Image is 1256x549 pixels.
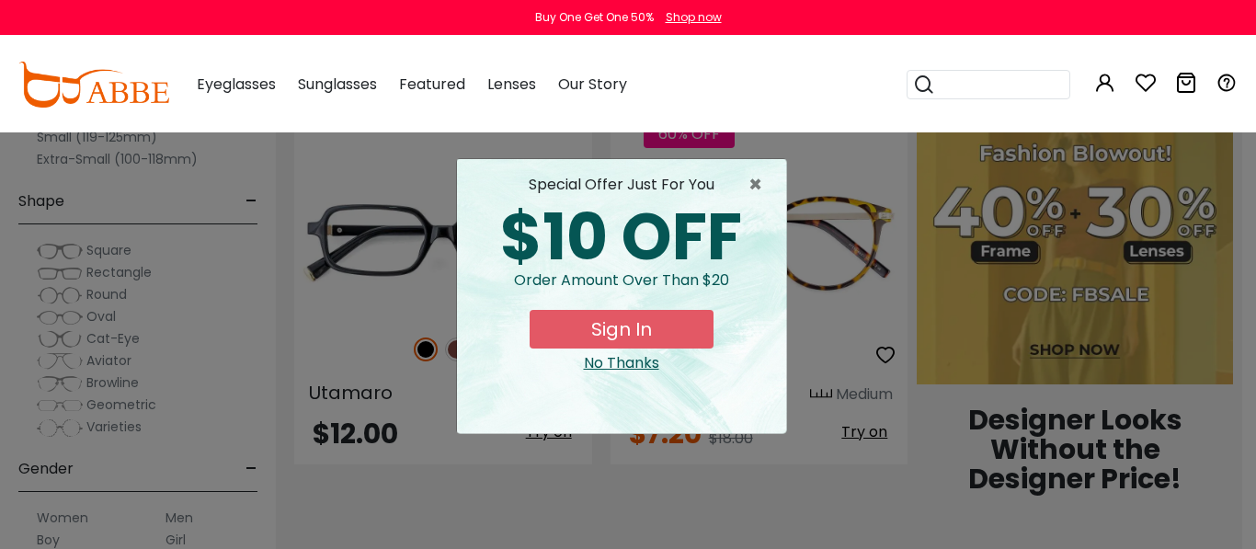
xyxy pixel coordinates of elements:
[472,352,771,374] div: Close
[487,74,536,95] span: Lenses
[558,74,627,95] span: Our Story
[298,74,377,95] span: Sunglasses
[530,310,714,349] button: Sign In
[18,62,169,108] img: abbeglasses.com
[472,269,771,310] div: Order amount over than $20
[748,174,771,196] span: ×
[399,74,465,95] span: Featured
[657,9,722,25] a: Shop now
[666,9,722,26] div: Shop now
[535,9,654,26] div: Buy One Get One 50%
[472,205,771,269] div: $10 OFF
[748,174,771,196] button: Close
[472,174,771,196] div: special offer just for you
[197,74,276,95] span: Eyeglasses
